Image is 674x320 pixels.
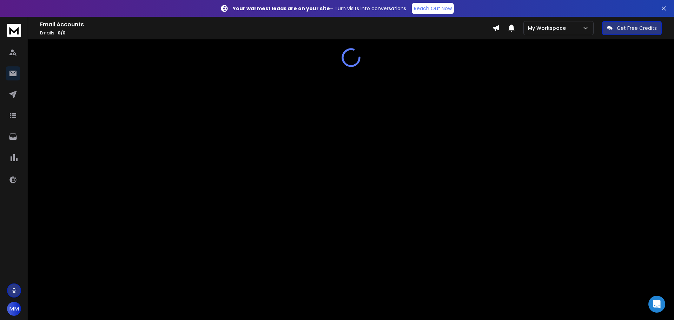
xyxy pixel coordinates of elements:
h1: Email Accounts [40,20,493,29]
div: Open Intercom Messenger [648,296,665,313]
p: Get Free Credits [617,25,657,32]
p: – Turn visits into conversations [233,5,406,12]
button: Get Free Credits [602,21,662,35]
p: Emails : [40,30,493,36]
a: Reach Out Now [412,3,454,14]
p: Reach Out Now [414,5,452,12]
button: MM [7,302,21,316]
img: logo [7,24,21,37]
strong: Your warmest leads are on your site [233,5,330,12]
span: 0 / 0 [58,30,66,36]
p: My Workspace [528,25,569,32]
